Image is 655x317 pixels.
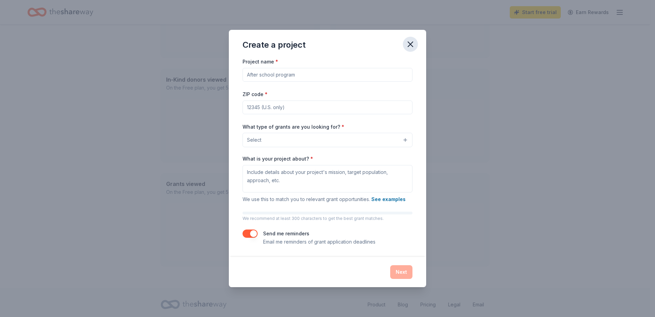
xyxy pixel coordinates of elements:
[243,101,412,114] input: 12345 (U.S. only)
[263,238,375,246] p: Email me reminders of grant application deadlines
[243,91,268,98] label: ZIP code
[243,155,313,162] label: What is your project about?
[247,136,261,144] span: Select
[243,124,344,130] label: What type of grants are you looking for?
[371,195,406,203] button: See examples
[263,231,309,236] label: Send me reminders
[243,216,412,221] p: We recommend at least 300 characters to get the best grant matches.
[243,196,406,202] span: We use this to match you to relevant grant opportunities.
[243,58,278,65] label: Project name
[243,39,306,50] div: Create a project
[243,133,412,147] button: Select
[243,68,412,82] input: After school program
